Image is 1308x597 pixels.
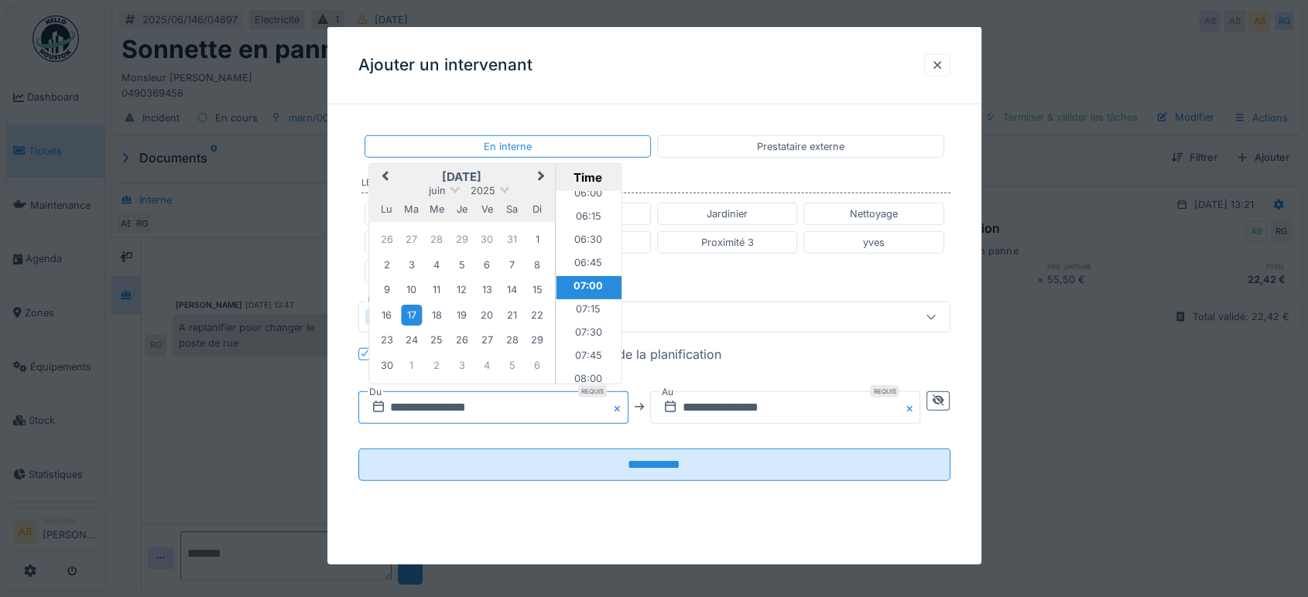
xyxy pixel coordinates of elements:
[556,206,621,229] li: 06:15
[484,139,532,154] div: En interne
[451,199,472,220] div: jeudi
[477,329,498,350] div: Choose vendredi 27 juin 2025
[556,229,621,252] li: 06:30
[401,304,422,325] div: Choose mardi 17 juin 2025
[368,383,383,400] label: Du
[376,199,397,220] div: lundi
[426,329,447,350] div: Choose mercredi 25 juin 2025
[451,254,472,275] div: Choose jeudi 5 juin 2025
[527,229,548,250] div: Choose dimanche 1 juin 2025
[374,227,550,377] div: Month juin, 2025
[376,329,397,350] div: Choose lundi 23 juin 2025
[358,56,532,75] h3: Ajouter un intervenant
[451,229,472,250] div: Choose jeudi 29 mai 2025
[556,275,621,298] li: 07:00
[426,279,447,300] div: Choose mercredi 11 juin 2025
[560,169,617,184] div: Time
[451,329,472,350] div: Choose jeudi 26 juin 2025
[701,235,754,250] div: Proximité 3
[502,199,522,220] div: samedi
[429,185,446,196] span: juin
[401,229,422,250] div: Choose mardi 27 mai 2025
[502,254,522,275] div: Choose samedi 7 juin 2025
[426,354,447,375] div: Choose mercredi 2 juillet 2025
[477,229,498,250] div: Choose vendredi 30 mai 2025
[477,254,498,275] div: Choose vendredi 6 juin 2025
[471,185,495,196] span: 2025
[659,383,674,400] label: Au
[426,199,447,220] div: mercredi
[502,279,522,300] div: Choose samedi 14 juin 2025
[401,254,422,275] div: Choose mardi 3 juin 2025
[401,279,422,300] div: Choose mardi 10 juin 2025
[401,354,422,375] div: Choose mardi 1 juillet 2025
[556,252,621,275] li: 06:45
[376,229,397,250] div: Choose lundi 26 mai 2025
[376,254,397,275] div: Choose lundi 2 juin 2025
[556,322,621,345] li: 07:30
[365,308,485,325] div: [PERSON_NAME]
[376,279,397,300] div: Choose lundi 9 juin 2025
[527,199,548,220] div: dimanche
[477,304,498,325] div: Choose vendredi 20 juin 2025
[502,329,522,350] div: Choose samedi 28 juin 2025
[365,293,418,306] label: Utilisateurs
[376,354,397,375] div: Choose lundi 30 juin 2025
[426,304,447,325] div: Choose mercredi 18 juin 2025
[369,169,555,183] h2: [DATE]
[451,279,472,300] div: Choose jeudi 12 juin 2025
[477,279,498,300] div: Choose vendredi 13 juin 2025
[527,329,548,350] div: Choose dimanche 29 juin 2025
[451,354,472,375] div: Choose jeudi 3 juillet 2025
[556,190,621,383] ul: Time
[371,165,395,189] button: Previous Month
[757,139,844,154] div: Prestataire externe
[556,345,621,368] li: 07:45
[578,384,607,397] div: Requis
[863,235,885,250] div: yves
[451,304,472,325] div: Choose jeudi 19 juin 2025
[401,199,422,220] div: mardi
[527,304,548,325] div: Choose dimanche 22 juin 2025
[707,206,748,221] div: Jardinier
[556,183,621,206] li: 06:00
[361,176,950,193] label: Les équipes
[556,298,621,322] li: 07:15
[903,391,920,423] button: Close
[477,199,498,220] div: vendredi
[527,279,548,300] div: Choose dimanche 15 juin 2025
[502,304,522,325] div: Choose samedi 21 juin 2025
[401,329,422,350] div: Choose mardi 24 juin 2025
[527,254,548,275] div: Choose dimanche 8 juin 2025
[426,254,447,275] div: Choose mercredi 4 juin 2025
[556,368,621,391] li: 08:00
[527,354,548,375] div: Choose dimanche 6 juillet 2025
[502,354,522,375] div: Choose samedi 5 juillet 2025
[870,384,899,397] div: Requis
[530,165,555,189] button: Next Month
[850,206,898,221] div: Nettoyage
[426,229,447,250] div: Choose mercredi 28 mai 2025
[376,304,397,325] div: Choose lundi 16 juin 2025
[502,229,522,250] div: Choose samedi 31 mai 2025
[477,354,498,375] div: Choose vendredi 4 juillet 2025
[611,391,628,423] button: Close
